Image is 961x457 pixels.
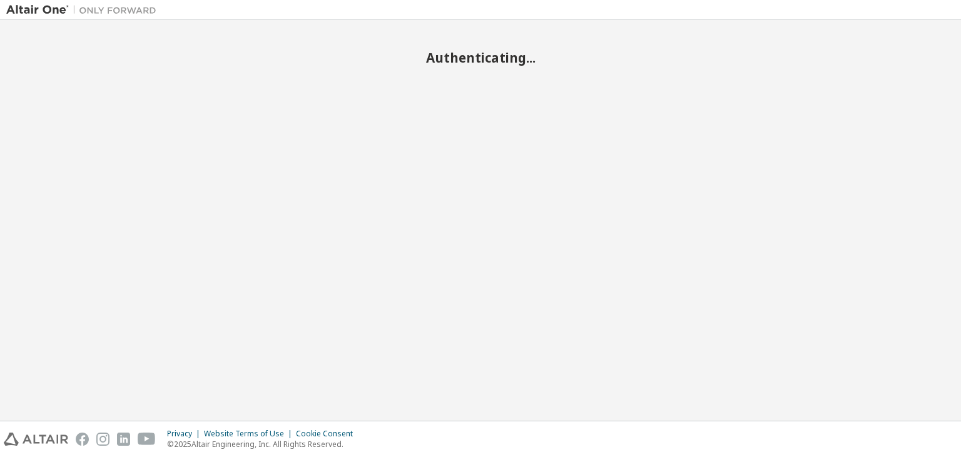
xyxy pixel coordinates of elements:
[6,4,163,16] img: Altair One
[296,429,360,439] div: Cookie Consent
[96,433,109,446] img: instagram.svg
[167,439,360,449] p: © 2025 Altair Engineering, Inc. All Rights Reserved.
[167,429,204,439] div: Privacy
[76,433,89,446] img: facebook.svg
[204,429,296,439] div: Website Terms of Use
[4,433,68,446] img: altair_logo.svg
[6,49,955,66] h2: Authenticating...
[138,433,156,446] img: youtube.svg
[117,433,130,446] img: linkedin.svg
